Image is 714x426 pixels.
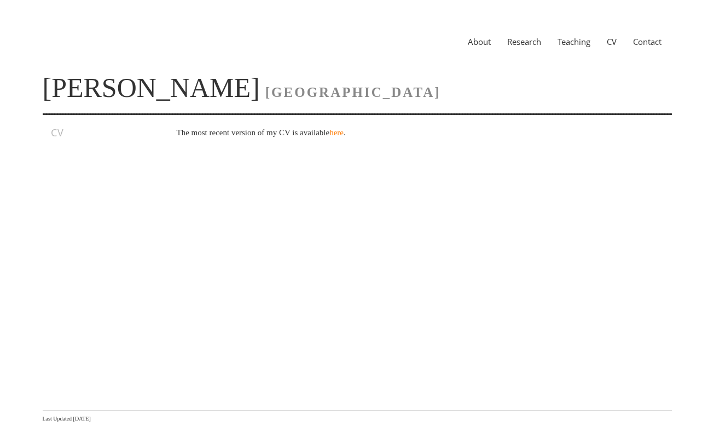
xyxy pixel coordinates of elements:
[329,128,344,137] a: here
[460,36,499,47] a: About
[499,36,549,47] a: Research
[625,36,670,47] a: Contact
[43,416,91,422] span: Last Updated [DATE]
[265,85,441,100] span: [GEOGRAPHIC_DATA]
[43,72,260,103] a: [PERSON_NAME]
[177,126,649,139] p: The most recent version of my CV is available .
[599,36,625,47] a: CV
[51,126,146,139] h3: CV
[549,36,599,47] a: Teaching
